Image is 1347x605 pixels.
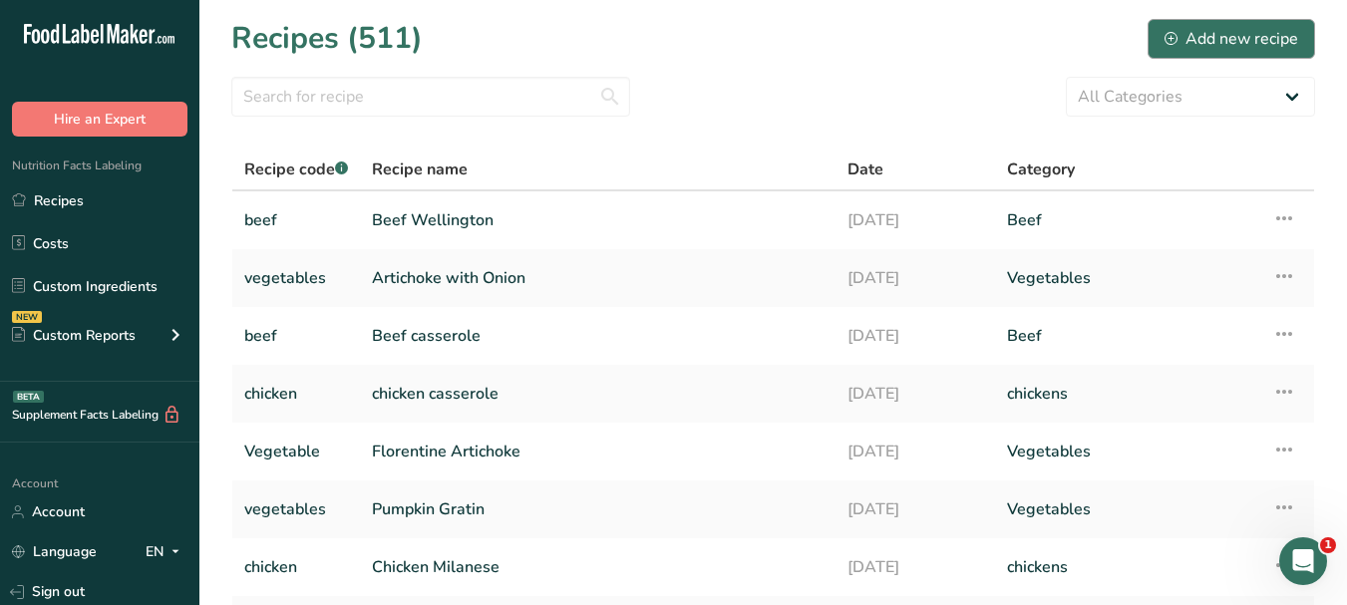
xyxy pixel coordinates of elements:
[847,157,883,181] span: Date
[847,199,983,241] a: [DATE]
[372,157,468,181] span: Recipe name
[146,540,187,564] div: EN
[244,257,348,299] a: vegetables
[1007,315,1248,357] a: Beef
[231,77,630,117] input: Search for recipe
[244,199,348,241] a: beef
[372,199,824,241] a: Beef Wellington
[847,546,983,588] a: [DATE]
[847,488,983,530] a: [DATE]
[1007,199,1248,241] a: Beef
[847,431,983,472] a: [DATE]
[372,488,824,530] a: Pumpkin Gratin
[847,257,983,299] a: [DATE]
[1007,373,1248,415] a: chickens
[1320,537,1336,553] span: 1
[372,373,824,415] a: chicken casserole
[1007,546,1248,588] a: chickens
[244,488,348,530] a: vegetables
[1007,257,1248,299] a: Vegetables
[12,534,97,569] a: Language
[244,158,348,180] span: Recipe code
[12,325,136,346] div: Custom Reports
[1165,27,1298,51] div: Add new recipe
[1007,431,1248,472] a: Vegetables
[231,16,423,61] h1: Recipes (511)
[1007,157,1075,181] span: Category
[1148,19,1315,59] button: Add new recipe
[1279,537,1327,585] iframe: Intercom live chat
[1007,488,1248,530] a: Vegetables
[12,102,187,137] button: Hire an Expert
[244,373,348,415] a: chicken
[372,431,824,472] a: Florentine Artichoke
[372,546,824,588] a: Chicken Milanese
[13,391,44,403] div: BETA
[12,311,42,323] div: NEW
[244,546,348,588] a: chicken
[847,373,983,415] a: [DATE]
[372,257,824,299] a: Artichoke with Onion
[847,315,983,357] a: [DATE]
[372,315,824,357] a: Beef casserole
[244,315,348,357] a: beef
[244,431,348,472] a: Vegetable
